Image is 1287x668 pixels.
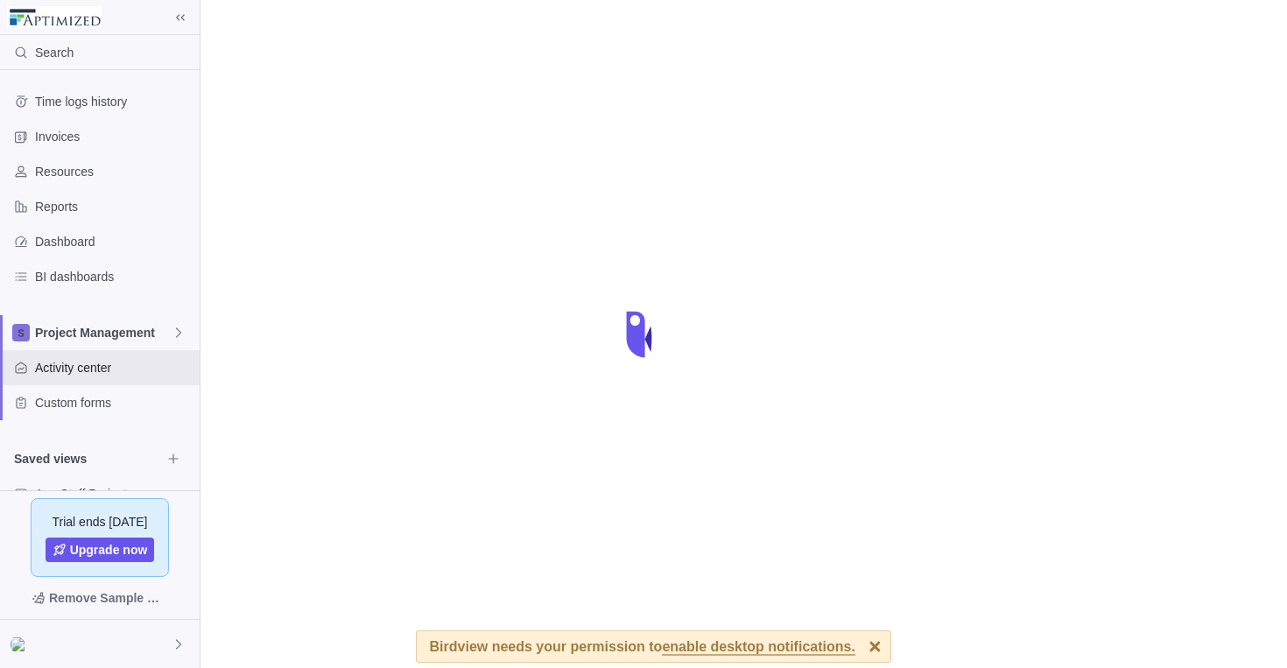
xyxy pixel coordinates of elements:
div: Nicolas Cerezo [11,634,32,655]
div: loading [608,299,679,369]
img: logo [7,6,102,28]
span: Time logs history [35,93,193,110]
span: Remove Sample Data [49,587,168,608]
span: enable desktop notifications. [662,640,854,656]
span: Saved views [14,450,161,468]
span: Upgrade now [70,541,148,559]
span: Custom forms [35,394,193,411]
div: Birdview needs your permission to [430,631,855,662]
span: Aug Staff Projects [35,485,193,503]
span: Invoices [35,128,193,145]
span: Activity center [35,359,193,376]
span: Browse views [161,447,186,471]
span: BI dashboards [35,268,193,285]
span: Project Management [35,324,172,341]
span: Remove Sample Data [14,584,186,612]
span: Resources [35,163,193,180]
span: Search [35,44,74,61]
img: Show [11,637,32,651]
span: Trial ends [DATE] [53,513,148,531]
span: Reports [35,198,193,215]
span: Dashboard [35,233,193,250]
a: Upgrade now [46,538,155,562]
